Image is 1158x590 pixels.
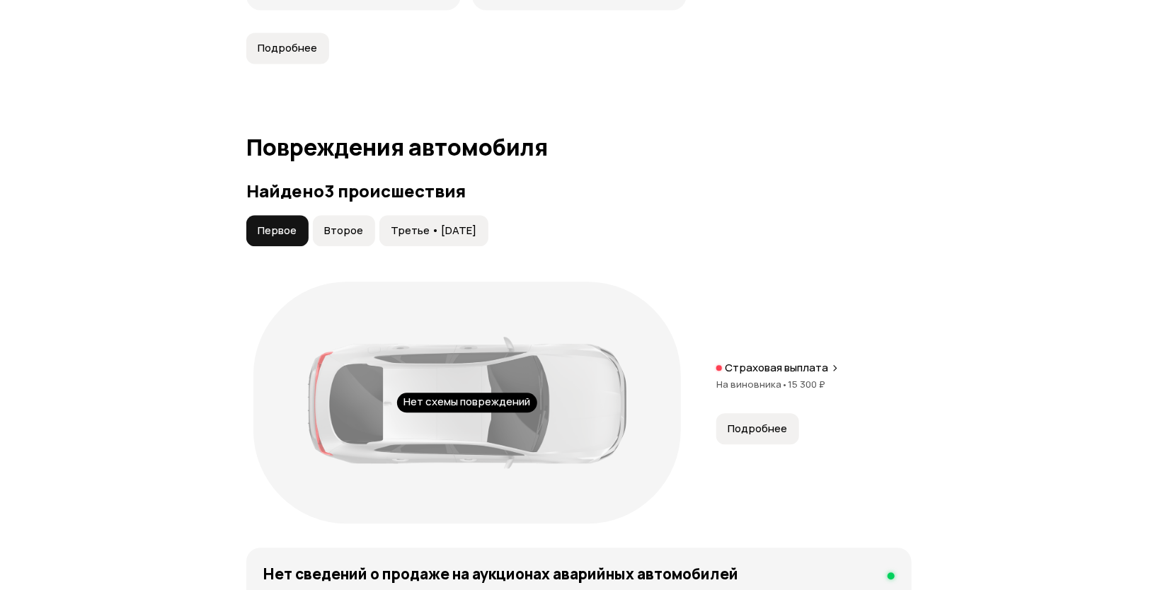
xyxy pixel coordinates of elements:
button: Подробнее [716,413,799,444]
button: Третье • [DATE] [379,215,488,246]
button: Второе [313,215,375,246]
h4: Нет сведений о продаже на аукционах аварийных автомобилей [263,565,738,583]
button: Первое [246,215,309,246]
button: Подробнее [246,33,329,64]
span: На виновника [716,378,788,391]
span: Третье • [DATE] [391,224,476,238]
span: Второе [324,224,363,238]
span: Подробнее [258,41,317,55]
span: 15 300 ₽ [788,378,825,391]
span: • [781,378,788,391]
span: Подробнее [728,422,787,436]
h1: Повреждения автомобиля [246,134,912,160]
h3: Найдено 3 происшествия [246,181,912,201]
span: Первое [258,224,297,238]
div: Нет схемы повреждений [397,393,537,412]
p: Страховая выплата [725,361,828,375]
